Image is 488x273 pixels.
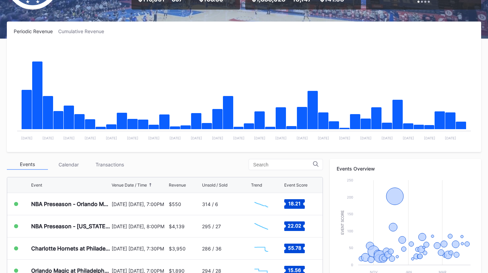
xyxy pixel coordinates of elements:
div: Trend [251,182,262,188]
div: [DATE] [DATE], 7:00PM [112,201,167,207]
text: 50 [349,246,353,250]
div: 314 / 6 [202,201,218,207]
div: Calendar [48,159,89,170]
text: 15.56 [288,267,301,273]
text: 200 [347,195,353,199]
text: Event Score [341,210,345,235]
div: [DATE] [DATE], 7:30PM [112,246,167,251]
div: Event [31,182,42,188]
text: [DATE] [275,136,287,140]
div: $550 [169,201,181,207]
div: Events Overview [337,166,474,172]
text: [DATE] [233,136,245,140]
text: [DATE] [63,136,75,140]
input: Search [253,162,313,167]
text: [DATE] [297,136,308,140]
div: NBA Preseason - Orlando Magic at Philadelphia 76ers [31,201,110,207]
text: [DATE] [381,136,393,140]
text: 250 [347,178,353,182]
text: 55.78 [288,245,301,251]
text: [DATE] [445,136,456,140]
text: [DATE] [21,136,33,140]
text: [DATE] [318,136,329,140]
text: [DATE] [424,136,435,140]
text: [DATE] [106,136,117,140]
text: 22.02 [288,223,301,229]
div: Unsold / Sold [202,182,227,188]
text: [DATE] [148,136,160,140]
div: Transactions [89,159,130,170]
div: [DATE] [DATE], 8:00PM [112,223,167,229]
div: 286 / 36 [202,246,222,251]
text: [DATE] [212,136,223,140]
svg: Chart title [251,240,272,257]
div: Revenue [169,182,186,188]
div: $3,950 [169,246,186,251]
text: 0 [351,263,353,267]
text: [DATE] [85,136,96,140]
div: 295 / 27 [202,223,221,229]
text: [DATE] [339,136,350,140]
div: Venue Date / Time [112,182,147,188]
div: Periodic Revenue [14,28,58,34]
text: [DATE] [254,136,265,140]
svg: Chart title [251,218,272,235]
svg: Chart title [251,195,272,213]
text: [DATE] [170,136,181,140]
text: [DATE] [127,136,138,140]
div: $4,139 [169,223,185,229]
text: [DATE] [191,136,202,140]
svg: Chart title [14,43,474,145]
text: [DATE] [42,136,54,140]
text: [DATE] [403,136,414,140]
text: 150 [347,212,353,216]
div: Cumulative Revenue [58,28,110,34]
div: Charlotte Hornets at Philadelphia 76ers [31,245,110,252]
div: Event Score [284,182,308,188]
text: 18.21 [288,201,301,206]
div: NBA Preseason - [US_STATE] Timberwolves at Philadelphia 76ers [31,223,110,230]
text: [DATE] [360,136,372,140]
text: 100 [347,229,353,233]
div: Events [7,159,48,170]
